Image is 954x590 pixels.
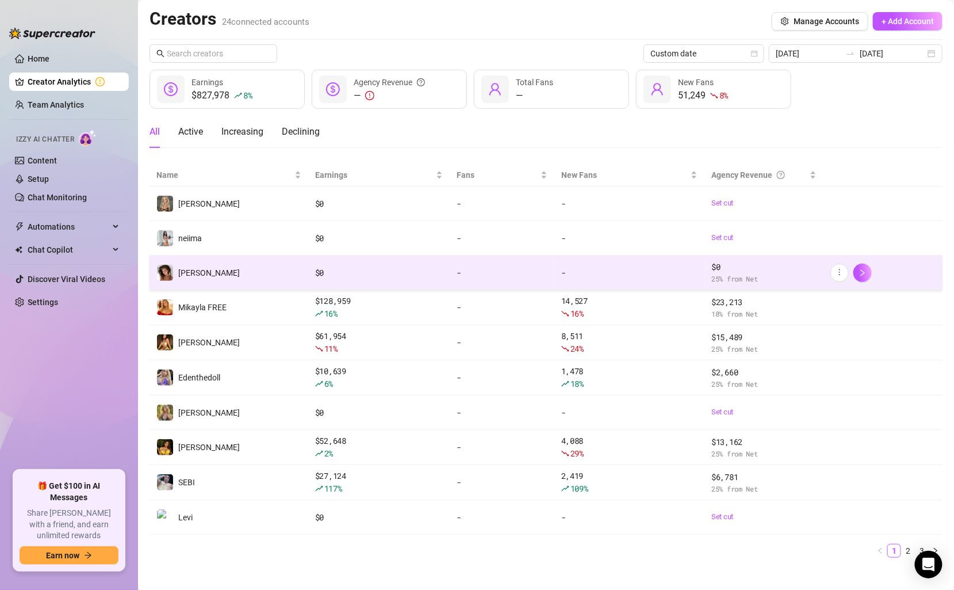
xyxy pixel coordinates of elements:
[777,169,785,181] span: question-circle
[853,264,872,282] a: right
[846,49,855,58] span: to
[711,344,817,355] span: 25 % from Net
[570,448,584,459] span: 29 %
[28,275,105,284] a: Discover Viral Videos
[157,509,173,526] img: Levi
[711,169,807,181] div: Agency Revenue
[794,17,859,26] span: Manage Accounts
[650,45,757,62] span: Custom date
[178,408,240,417] span: [PERSON_NAME]
[315,232,443,245] div: $ 0
[150,164,308,186] th: Name
[561,485,569,493] span: rise
[450,164,554,186] th: Fans
[772,12,868,31] button: Manage Accounts
[315,380,323,388] span: rise
[457,511,547,524] div: -
[354,76,425,89] div: Agency Revenue
[488,82,502,96] span: user
[15,246,22,254] img: Chat Copilot
[902,545,914,557] a: 2
[711,261,817,273] span: $ 0
[846,49,855,58] span: swap-right
[315,295,443,320] div: $ 128,959
[222,17,309,27] span: 24 connected accounts
[751,50,758,57] span: calendar
[417,76,425,89] span: question-circle
[315,345,323,353] span: fall
[457,476,547,489] div: -
[308,164,450,186] th: Earnings
[781,17,789,25] span: setting
[221,125,263,139] div: Increasing
[150,8,309,30] h2: Creators
[457,371,547,384] div: -
[178,478,195,487] span: SEBI
[324,448,333,459] span: 2 %
[711,484,817,494] span: 25 % from Net
[315,450,323,458] span: rise
[711,448,817,459] span: 25 % from Net
[46,551,79,560] span: Earn now
[711,296,817,309] span: $ 23,213
[157,230,173,246] img: neiima
[178,199,240,208] span: [PERSON_NAME]
[561,197,698,210] div: -
[711,331,817,344] span: $ 15,489
[561,232,698,245] div: -
[315,310,323,318] span: rise
[28,100,84,109] a: Team Analytics
[28,193,87,202] a: Chat Monitoring
[711,406,817,418] a: Set cut
[354,89,425,102] div: —
[365,91,374,100] span: exclamation-circle
[315,435,443,460] div: $ 52,648
[315,267,443,279] div: $ 0
[315,485,323,493] span: rise
[234,92,242,100] span: rise
[20,546,118,565] button: Earn nowarrow-right
[860,47,925,60] input: End date
[929,544,942,558] li: Next Page
[315,406,443,419] div: $ 0
[561,511,698,524] div: -
[28,298,58,307] a: Settings
[282,125,320,139] div: Declining
[178,303,227,312] span: Mikayla FREE
[79,130,97,146] img: AI Chatter
[84,551,92,559] span: arrow-right
[570,378,584,389] span: 18 %
[888,545,901,557] a: 1
[457,301,547,314] div: -
[191,78,223,87] span: Earnings
[243,90,252,101] span: 8 %
[932,547,939,554] span: right
[710,92,718,100] span: fall
[561,365,698,390] div: 1,478
[678,78,714,87] span: New Fans
[178,373,220,382] span: Edenthedoll
[836,268,844,276] span: more
[561,435,698,460] div: 4,088
[178,513,193,522] span: Levi
[561,267,698,279] div: -
[516,89,553,102] div: —
[157,405,173,421] img: Jess
[28,241,109,259] span: Chat Copilot
[711,366,817,379] span: $ 2,660
[516,78,553,87] span: Total Fans
[150,125,160,139] div: All
[9,28,95,39] img: logo-BBDzfeDw.svg
[915,544,929,558] li: 3
[315,169,434,181] span: Earnings
[28,218,109,236] span: Automations
[20,508,118,542] span: Share [PERSON_NAME] with a friend, and earn unlimited rewards
[554,164,704,186] th: New Fans
[570,308,584,319] span: 16 %
[859,269,867,277] span: right
[711,436,817,448] span: $ 13,162
[20,481,118,503] span: 🎁 Get $100 in AI Messages
[178,338,240,347] span: [PERSON_NAME]
[570,483,588,494] span: 109 %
